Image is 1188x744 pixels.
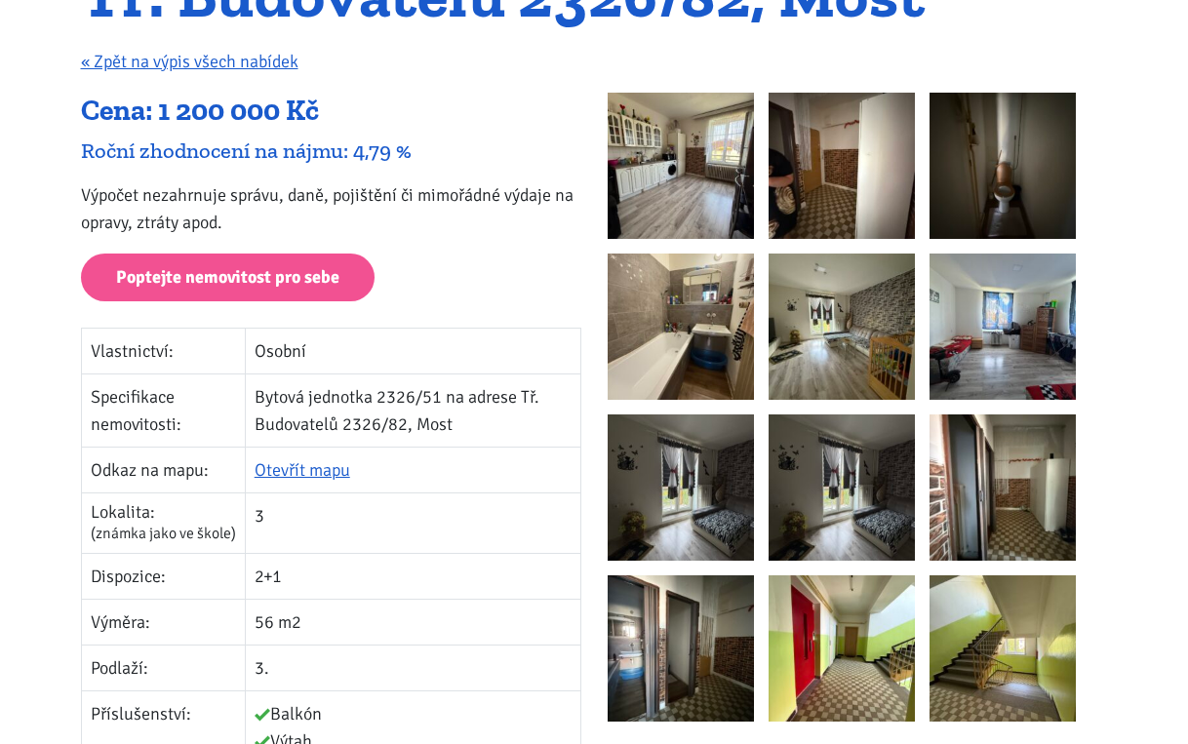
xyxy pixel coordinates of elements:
[81,447,245,492] td: Odkaz na mapu:
[245,373,580,447] td: Bytová jednotka 2326/51 na adrese Tř. Budovatelů 2326/82, Most
[81,645,245,690] td: Podlaží:
[81,51,298,72] a: « Zpět na výpis všech nabídek
[245,492,580,553] td: 3
[81,137,581,164] div: Roční zhodnocení na nájmu: 4,79 %
[81,599,245,645] td: Výměra:
[81,181,581,236] p: Výpočet nezahrnuje správu, daně, pojištění či mimořádné výdaje na opravy, ztráty apod.
[81,254,375,301] a: Poptejte nemovitost pro sebe
[245,645,580,690] td: 3.
[81,373,245,447] td: Specifikace nemovitosti:
[81,93,581,130] div: Cena: 1 200 000 Kč
[245,328,580,373] td: Osobní
[255,459,350,481] a: Otevřít mapu
[245,599,580,645] td: 56 m2
[245,553,580,599] td: 2+1
[91,524,236,543] span: (známka jako ve škole)
[81,492,245,553] td: Lokalita:
[81,553,245,599] td: Dispozice:
[81,328,245,373] td: Vlastnictví:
